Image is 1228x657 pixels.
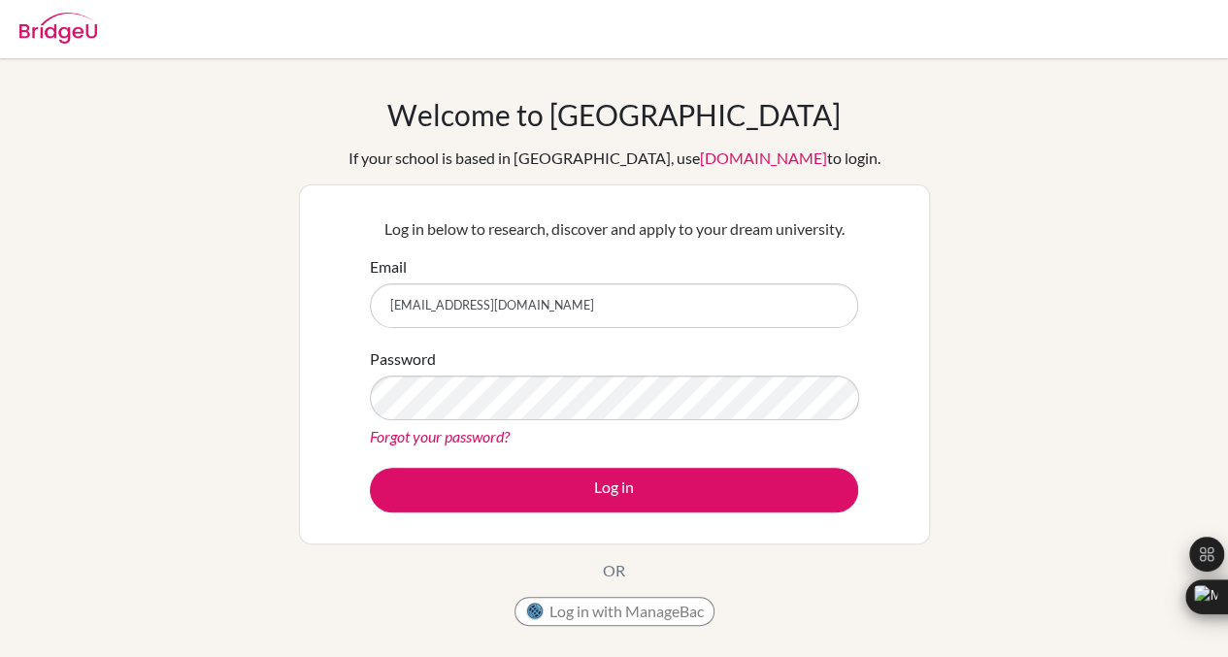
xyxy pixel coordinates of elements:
h1: Welcome to [GEOGRAPHIC_DATA] [387,97,841,132]
p: Log in below to research, discover and apply to your dream university. [370,217,858,241]
p: OR [603,559,625,582]
button: Log in with ManageBac [514,597,714,626]
img: Bridge-U [19,13,97,44]
a: [DOMAIN_NAME] [700,148,827,167]
a: Forgot your password? [370,427,510,445]
div: If your school is based in [GEOGRAPHIC_DATA], use to login. [348,147,880,170]
label: Email [370,255,407,279]
label: Password [370,347,436,371]
button: Log in [370,468,858,512]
